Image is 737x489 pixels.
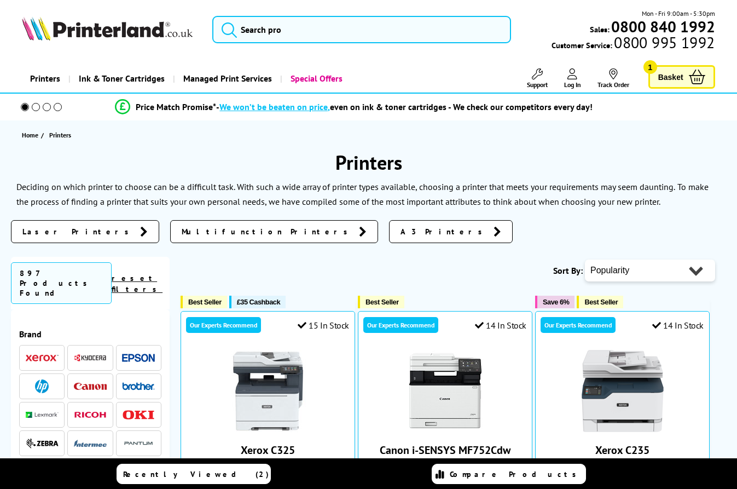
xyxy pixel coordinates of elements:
input: Search pro [212,16,511,43]
span: Support [527,80,548,89]
img: Brother [122,382,155,390]
a: Printers [22,65,68,93]
span: 897 Products Found [11,262,112,304]
a: Lexmark [26,408,59,422]
span: Best Seller [188,298,222,306]
img: Kyocera [74,354,107,362]
p: Deciding on which printer to choose can be a difficult task. With such a wide array of printer ty... [16,181,675,192]
button: Save 6% [535,296,574,308]
a: Ink & Toner Cartridges [68,65,173,93]
div: Our Experts Recommend [363,317,438,333]
img: HP [35,379,49,393]
span: Brand [19,329,161,340]
a: Ricoh [74,408,107,422]
a: Canon [74,379,107,393]
span: Multifunction Printers [182,226,353,237]
img: Zebra [26,438,59,449]
a: Xerox C235 [595,443,649,457]
a: Brother [122,379,155,393]
a: Compare Products [432,464,586,484]
span: Basket [658,70,683,84]
a: Managed Print Services [173,65,280,93]
div: 14 In Stock [475,320,526,331]
span: A3 Printers [401,226,488,237]
span: Mon - Fri 9:00am - 5:30pm [642,8,715,19]
li: modal_Promise [5,97,703,117]
a: Canon i-SENSYS MF752Cdw [404,423,486,434]
a: A3 Printers [389,220,513,243]
div: 15 In Stock [298,320,349,331]
div: Our Experts Recommend [541,317,616,333]
span: £35 Cashback [237,298,280,306]
a: Support [527,68,548,89]
span: Best Seller [584,298,618,306]
span: Compare Products [450,469,582,479]
a: Canon i-SENSYS MF752Cdw [380,443,510,457]
img: Lexmark [26,412,59,418]
span: Save 6% [543,298,569,306]
span: Customer Service: [552,37,715,50]
a: Kyocera [74,351,107,365]
span: Printers [49,131,71,139]
a: Zebra [26,436,59,450]
a: Laser Printers [11,220,159,243]
img: Intermec [74,440,107,447]
a: Pantum [122,436,155,450]
button: Best Seller [358,296,404,308]
span: Sales: [590,24,610,34]
a: Recently Viewed (2) [117,464,271,484]
img: Xerox C325 [227,350,309,432]
a: Xerox [26,351,59,365]
span: Sort By: [553,265,583,276]
button: £35 Cashback [229,296,286,308]
button: Best Seller [181,296,227,308]
span: A4 Colour Multifunction Laser Printer [541,457,704,468]
span: A4 Colour Multifunction Laser Printer [187,457,349,468]
span: Price Match Promise* [136,101,216,112]
img: Xerox [26,354,59,362]
button: Best Seller [577,296,623,308]
span: Log In [564,80,581,89]
a: Epson [122,351,155,365]
div: - even on ink & toner cartridges - We check our competitors every day! [216,101,593,112]
span: A4 Colour Multifunction Laser Printer [364,457,526,468]
span: Laser Printers [22,226,135,237]
a: Basket 1 [648,65,715,89]
a: reset filters [112,273,163,294]
a: Xerox C325 [227,423,309,434]
a: Log In [564,68,581,89]
img: Printerland Logo [22,16,193,41]
img: Epson [122,354,155,362]
a: 0800 840 1992 [610,21,715,32]
div: Our Experts Recommend [186,317,261,333]
img: Canon [74,383,107,390]
a: Intermec [74,436,107,450]
a: Track Order [597,68,629,89]
p: To make the process of finding a printer that suits your own personal needs, we have compiled som... [16,181,709,207]
a: Printerland Logo [22,16,199,43]
img: Canon i-SENSYS MF752Cdw [404,350,486,432]
span: We won’t be beaten on price, [219,101,330,112]
div: 14 In Stock [652,320,704,331]
b: 0800 840 1992 [611,16,715,37]
h1: Printers [11,149,726,175]
span: Best Seller [365,298,399,306]
a: Multifunction Printers [170,220,378,243]
a: Special Offers [280,65,351,93]
a: Xerox C235 [582,423,664,434]
a: OKI [122,408,155,422]
span: 0800 995 1992 [612,37,715,48]
img: Ricoh [74,412,107,418]
img: Pantum [122,437,155,450]
span: Recently Viewed (2) [123,469,269,479]
img: Xerox C235 [582,350,664,432]
a: Home [22,129,41,141]
span: Ink & Toner Cartridges [79,65,165,93]
a: HP [26,379,59,393]
a: Xerox C325 [241,443,295,457]
span: 1 [643,60,657,74]
img: OKI [122,410,155,419]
